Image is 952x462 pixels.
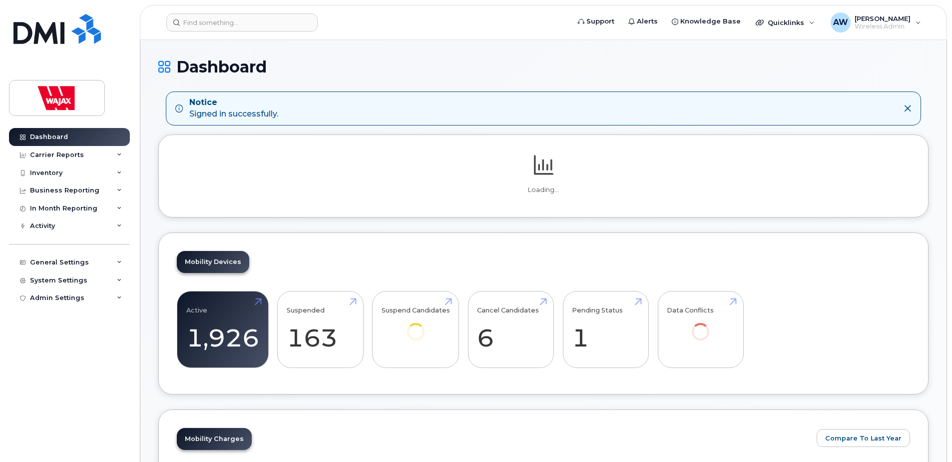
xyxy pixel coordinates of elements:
[667,296,734,354] a: Data Conflicts
[287,296,354,362] a: Suspended 163
[177,428,252,450] a: Mobility Charges
[189,97,278,120] div: Signed in successfully.
[158,58,929,75] h1: Dashboard
[186,296,259,362] a: Active 1,926
[572,296,639,362] a: Pending Status 1
[382,296,450,354] a: Suspend Candidates
[189,97,278,108] strong: Notice
[817,429,910,447] button: Compare To Last Year
[477,296,544,362] a: Cancel Candidates 6
[177,185,910,194] p: Loading...
[177,251,249,273] a: Mobility Devices
[825,433,902,443] span: Compare To Last Year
